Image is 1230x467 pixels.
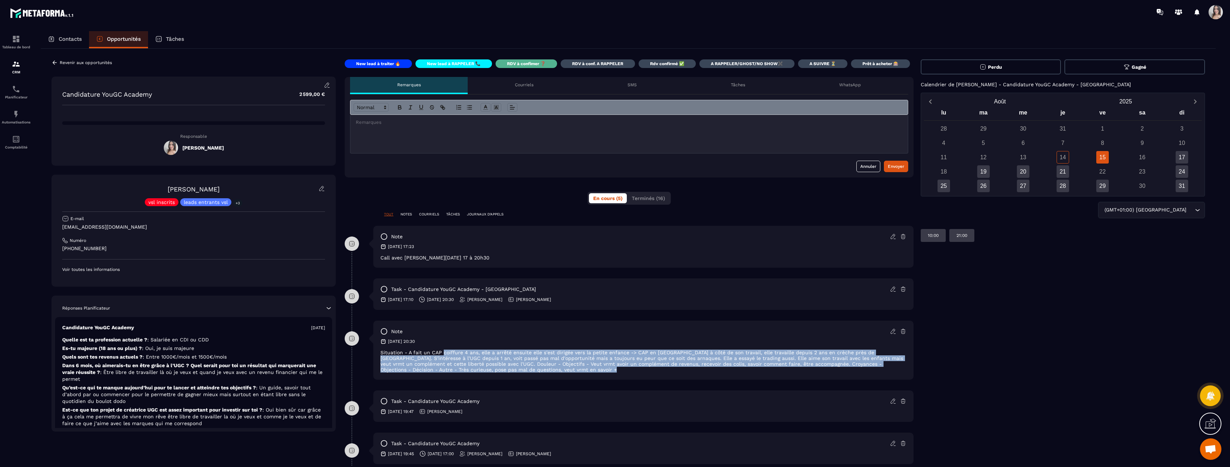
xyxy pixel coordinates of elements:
[62,354,325,360] p: Quels sont tes revenus actuels ?
[938,137,950,149] div: 4
[62,407,325,427] p: Est-ce que ton projet de créatrice UGC est assez important pour investir sur toi ?
[2,54,30,79] a: formationformationCRM
[888,163,904,170] div: Envoyer
[1176,151,1188,164] div: 17
[516,297,551,302] p: [PERSON_NAME]
[62,345,325,352] p: Es-tu majeure (18 ans ou plus) ?
[2,70,30,74] p: CRM
[924,97,937,106] button: Previous month
[41,31,89,48] a: Contacts
[593,195,623,201] span: En cours (5)
[388,244,414,249] p: [DATE] 17:23
[12,35,20,43] img: formation
[988,64,1002,70] span: Perdu
[1017,151,1029,164] div: 13
[62,369,323,382] span: : Être libre de travailler là où je veux et quand je veux avec un revenu financier qui me le permet
[884,161,908,172] button: Envoyer
[924,108,1202,192] div: Calendar wrapper
[62,305,110,311] p: Réponses Planificateur
[1057,122,1069,135] div: 31
[1136,151,1148,164] div: 16
[924,108,964,120] div: lu
[507,61,546,67] p: RDV à confimer ❓
[1096,165,1109,178] div: 22
[928,233,939,238] p: 10:00
[731,82,745,88] p: Tâches
[62,362,325,383] p: Dans 6 mois, où aimerais-tu en être grâce à l’UGC ? Quel serait pour toi un résultat qui marquera...
[380,255,906,261] p: Call avec [PERSON_NAME][DATE] 17 à 20h30
[62,91,152,98] p: Candidature YouGC Academy
[1057,165,1069,178] div: 21
[388,409,414,414] p: [DATE] 19:47
[1122,108,1162,120] div: sa
[1017,180,1029,192] div: 27
[397,82,421,88] p: Remarques
[862,61,899,67] p: Prêt à acheter 🎰
[938,122,950,135] div: 28
[1162,108,1202,120] div: di
[391,398,479,405] p: task - Candidature YouGC Academy
[12,135,20,143] img: accountant
[62,224,325,230] p: [EMAIL_ADDRESS][DOMAIN_NAME]
[427,61,481,67] p: New lead à RAPPELER 📞
[1098,202,1205,218] div: Search for option
[62,384,325,405] p: Qu’est-ce qui te manque aujourd’hui pour te lancer et atteindre tes objectifs ?
[1096,137,1109,149] div: 8
[62,336,325,343] p: Quelle est ta profession actuelle ?
[356,61,400,67] p: New lead à traiter 🔥
[1057,151,1069,164] div: 14
[937,95,1063,108] button: Open months overlay
[233,199,242,207] p: +3
[60,60,112,65] p: Revenir aux opportunités
[10,6,74,19] img: logo
[446,212,460,217] p: TÂCHES
[1083,108,1122,120] div: ve
[1189,97,1202,106] button: Next month
[400,212,412,217] p: NOTES
[62,134,325,139] p: Responsable
[62,407,321,426] span: : Oui bien sûr car grâce à ça cela me permettra de vivre mon rêve être libre de travailler la où ...
[2,95,30,99] p: Planificateur
[380,350,906,373] p: Situation - A fait un CAP coiffure 4 ans, elle a arrêté ensuite elle s'est dirigée vers la petite...
[2,45,30,49] p: Tableau de bord
[12,60,20,68] img: formation
[388,297,413,302] p: [DATE] 17:10
[148,200,175,205] p: vsl inscrits
[388,451,414,457] p: [DATE] 19:45
[1063,95,1189,108] button: Open years overlay
[89,31,148,48] a: Opportunités
[62,385,311,404] span: : Un guide, savoir tout d’abord par ou commencer pour le permettre de gagner mieux mais surtout e...
[938,180,950,192] div: 25
[467,212,503,217] p: JOURNAUX D'APPELS
[467,451,502,457] p: [PERSON_NAME]
[311,325,325,331] p: [DATE]
[59,36,82,42] p: Contacts
[384,212,393,217] p: TOUT
[938,151,950,164] div: 11
[632,195,665,201] span: Terminés (16)
[977,137,990,149] div: 5
[388,339,415,344] p: [DATE] 20:30
[938,165,950,178] div: 18
[1017,165,1029,178] div: 20
[1017,137,1029,149] div: 6
[711,61,783,67] p: A RAPPELER/GHOST/NO SHOW✖️
[12,110,20,118] img: automations
[856,161,880,172] button: Annuler
[1176,122,1188,135] div: 3
[1057,180,1069,192] div: 28
[1136,180,1148,192] div: 30
[650,61,684,67] p: Rdv confirmé ✅
[1136,165,1148,178] div: 23
[1103,206,1188,214] span: (GMT+01:00) [GEOGRAPHIC_DATA]
[391,328,403,335] p: note
[70,216,84,222] p: E-mail
[1064,59,1205,74] button: Gagné
[182,145,224,151] h5: [PERSON_NAME]
[1176,165,1188,178] div: 24
[977,122,990,135] div: 29
[467,297,502,302] p: [PERSON_NAME]
[964,108,1003,120] div: ma
[62,245,325,252] p: [PHONE_NUMBER]
[921,82,1131,87] p: Calendrier de [PERSON_NAME] - Candidature YouGC Academy - [GEOGRAPHIC_DATA]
